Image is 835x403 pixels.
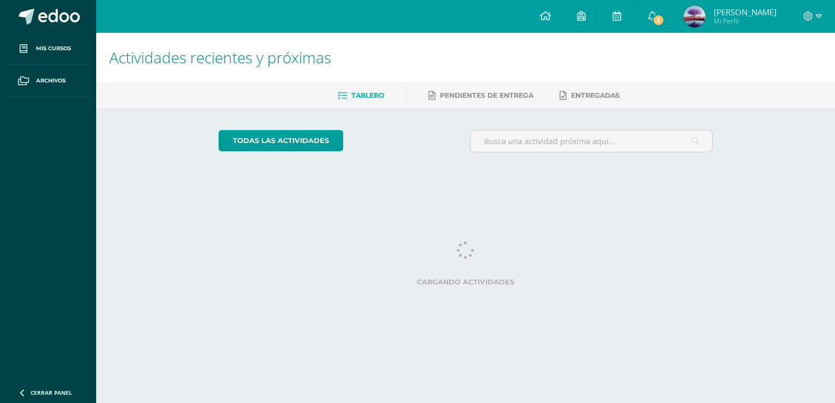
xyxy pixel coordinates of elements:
a: todas las Actividades [219,130,343,151]
span: 2 [652,14,665,26]
span: Archivos [36,76,66,85]
a: Entregadas [560,87,620,104]
a: Mis cursos [9,33,87,65]
span: Cerrar panel [31,389,72,396]
label: Cargando actividades [219,278,713,286]
span: Mi Perfil [714,16,777,26]
span: Entregadas [571,91,620,99]
span: Pendientes de entrega [440,91,533,99]
a: Tablero [338,87,384,104]
input: Busca una actividad próxima aquí... [471,131,713,152]
a: Pendientes de entrega [428,87,533,104]
span: Tablero [351,91,384,99]
img: 0dbfaf9e949c07fadb21f8dfacdcee17.png [684,5,705,27]
span: Actividades recientes y próximas [109,47,331,68]
span: [PERSON_NAME] [714,7,777,17]
a: Archivos [9,65,87,97]
span: Mis cursos [36,44,71,53]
